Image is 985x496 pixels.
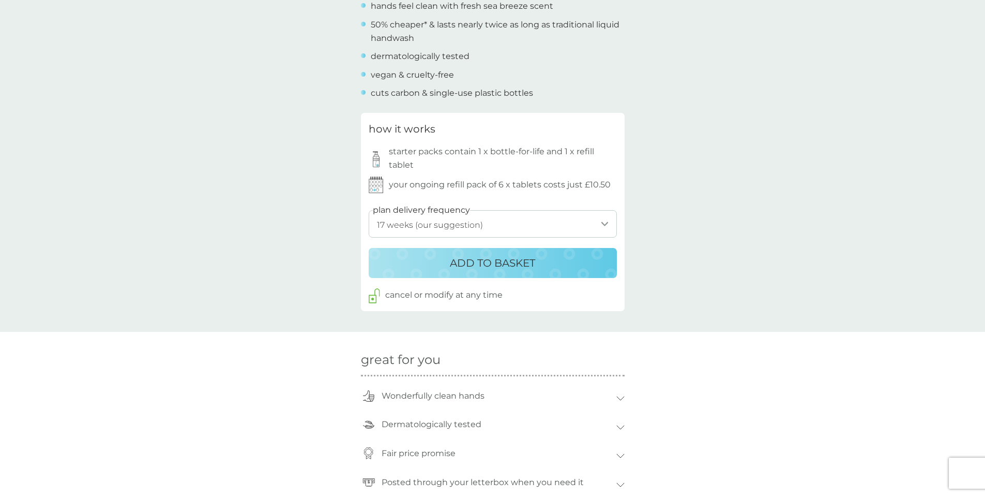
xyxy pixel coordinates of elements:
[362,476,375,488] img: letterbox-icon.svg
[385,288,503,302] p: cancel or modify at any time
[371,68,454,82] p: vegan & cruelty-free
[450,255,535,271] p: ADD TO BASKET
[389,145,617,171] p: starter packs contain 1 x bottle-for-life and 1 x refill tablet
[362,447,374,459] img: coin-icon.svg
[371,18,625,45] p: 50% cheaper* & lasts nearly twice as long as traditional liquid handwash
[363,419,374,431] img: sensitive-dermo-tested-icon.svg
[369,121,435,137] h3: how it works
[373,203,470,217] label: plan delivery frequency
[371,50,469,63] p: dermatologically tested
[363,390,374,402] img: thumbs-up-icon.svg
[371,86,533,100] p: cuts carbon & single-use plastic bottles
[389,178,611,192] p: your ongoing refill pack of 6 x tablets costs just £10.50
[369,248,617,278] button: ADD TO BASKET
[361,353,625,368] h2: great for you
[376,442,461,465] p: Fair price promise
[376,384,490,408] p: Wonderfully clean hands
[376,471,589,494] p: Posted through your letterbox when you need it
[376,413,487,436] p: Dermatologically tested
